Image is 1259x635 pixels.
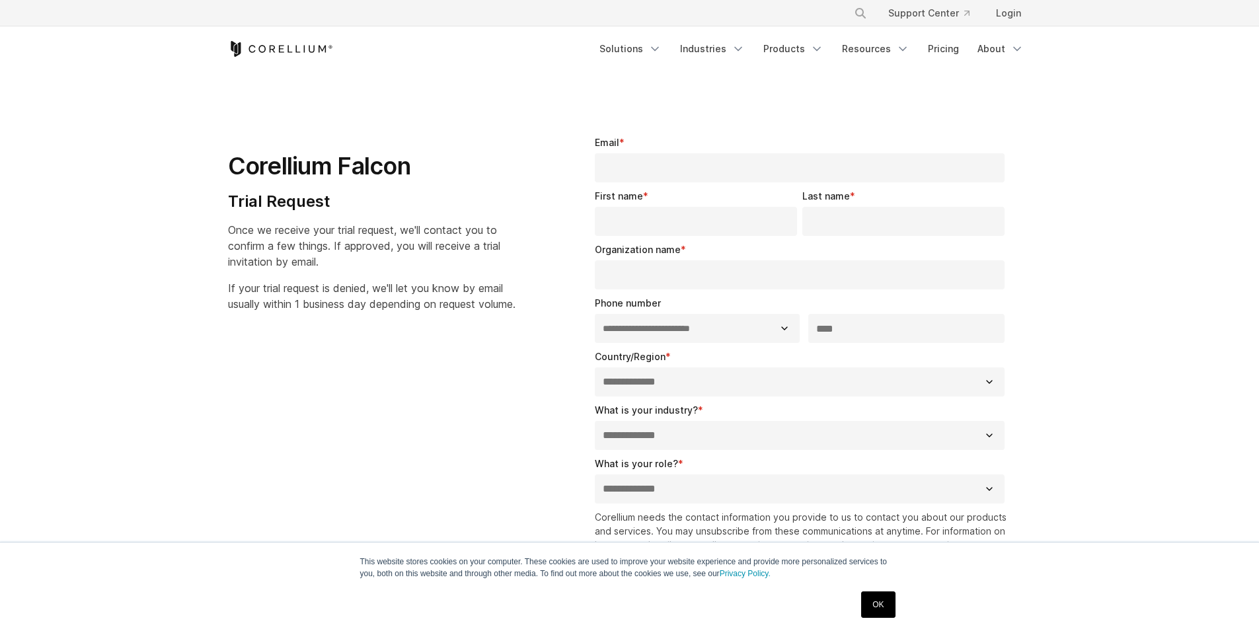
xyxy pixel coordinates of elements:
a: Resources [834,37,917,61]
span: First name [595,190,643,202]
a: Solutions [591,37,669,61]
a: Privacy Policy. [720,569,771,578]
span: What is your industry? [595,404,698,416]
span: Country/Region [595,351,666,362]
span: Once we receive your trial request, we'll contact you to confirm a few things. If approved, you w... [228,223,500,268]
a: Pricing [920,37,967,61]
button: Search [849,1,872,25]
span: If your trial request is denied, we'll let you know by email usually within 1 business day depend... [228,281,515,311]
a: Login [985,1,1032,25]
h4: Trial Request [228,192,515,211]
span: Organization name [595,244,681,255]
p: This website stores cookies on your computer. These cookies are used to improve your website expe... [360,556,899,579]
h1: Corellium Falcon [228,151,515,181]
a: Support Center [878,1,980,25]
span: Phone number [595,297,661,309]
div: Navigation Menu [838,1,1032,25]
span: Last name [802,190,850,202]
p: Corellium needs the contact information you provide to us to contact you about our products and s... [595,510,1011,566]
a: Products [755,37,831,61]
span: What is your role? [595,458,678,469]
a: Industries [672,37,753,61]
a: About [970,37,1032,61]
span: Email [595,137,619,148]
a: Corellium Home [228,41,333,57]
div: Navigation Menu [591,37,1032,61]
a: OK [861,591,895,618]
